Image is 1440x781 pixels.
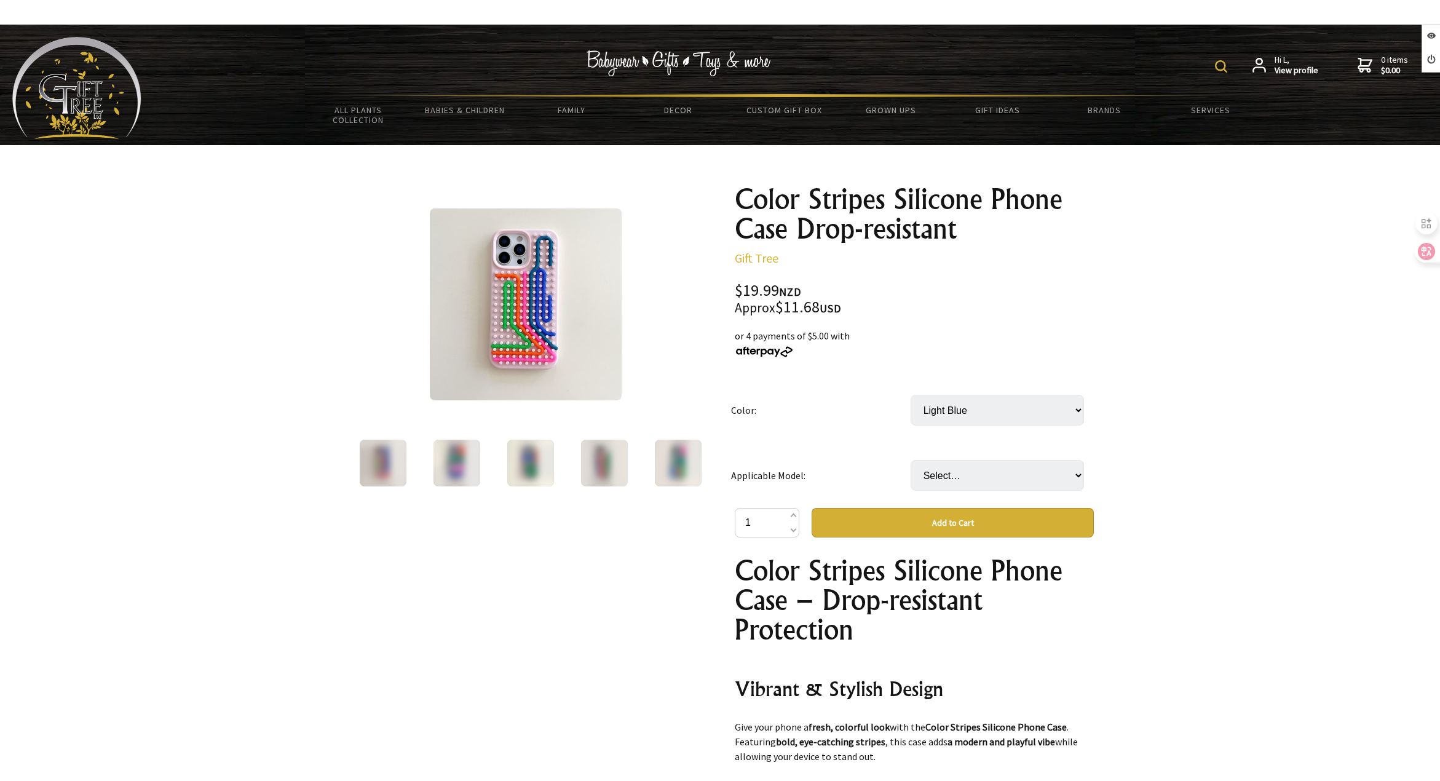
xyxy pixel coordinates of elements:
strong: a modern and playful vibe [947,735,1055,748]
div: or 4 payments of $5.00 with [735,328,1094,358]
a: Grown Ups [838,97,944,123]
a: Family [518,97,625,123]
img: Color Stripes Silicone Phone Case Drop-resistant [655,440,702,486]
a: Hi L,View profile [1252,55,1318,76]
img: product search [1215,60,1227,73]
img: Afterpay [735,346,794,357]
a: Gift Ideas [944,97,1051,123]
h1: Color Stripes Silicone Phone Case – Drop-resistant Protection [735,556,1094,644]
img: Babyware - Gifts - Toys and more... [12,37,141,139]
h1: Color Stripes Silicone Phone Case Drop-resistant [735,184,1094,244]
span: NZD [779,285,801,299]
div: $19.99 $11.68 [735,283,1094,316]
td: Applicable Model: [731,443,911,508]
img: Color Stripes Silicone Phone Case Drop-resistant [430,208,622,400]
p: Give your phone a with the . Featuring , this case adds while allowing your device to stand out. [735,720,1094,764]
img: Babywear - Gifts - Toys & more [586,50,770,76]
span: USD [820,301,841,315]
img: Color Stripes Silicone Phone Case Drop-resistant [433,440,480,486]
span: Hi L, [1275,55,1318,76]
strong: View profile [1275,65,1318,76]
strong: $0.00 [1381,65,1408,76]
strong: fresh, colorful look [809,721,890,733]
td: Color: [731,378,911,443]
span: 0 items [1381,54,1408,76]
a: Custom Gift Box [731,97,837,123]
button: Add to Cart [812,508,1094,537]
strong: Color Stripes Silicone Phone Case [925,721,1067,733]
img: Color Stripes Silicone Phone Case Drop-resistant [507,440,554,486]
img: Color Stripes Silicone Phone Case Drop-resistant [581,440,628,486]
a: Gift Tree [735,250,778,266]
h2: Vibrant & Stylish Design [735,674,1094,704]
small: Approx [735,299,775,316]
strong: bold, eye-catching stripes [776,735,885,748]
a: Decor [625,97,731,123]
a: Brands [1051,97,1157,123]
img: Color Stripes Silicone Phone Case Drop-resistant [360,440,406,486]
a: Services [1158,97,1264,123]
a: Babies & Children [411,97,518,123]
a: All Plants Collection [305,97,411,133]
a: 0 items$0.00 [1358,55,1408,76]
